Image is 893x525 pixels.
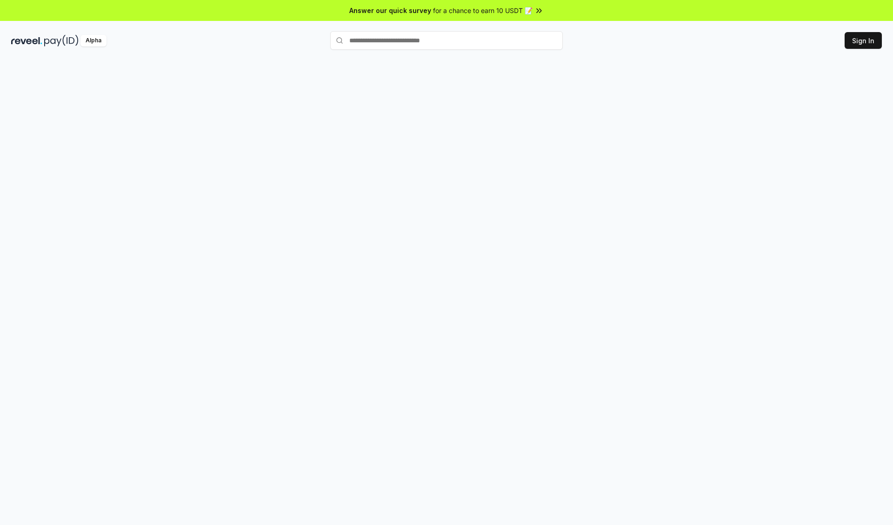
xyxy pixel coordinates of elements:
img: reveel_dark [11,35,42,47]
button: Sign In [845,32,882,49]
img: pay_id [44,35,79,47]
div: Alpha [80,35,107,47]
span: Answer our quick survey [349,6,431,15]
span: for a chance to earn 10 USDT 📝 [433,6,533,15]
